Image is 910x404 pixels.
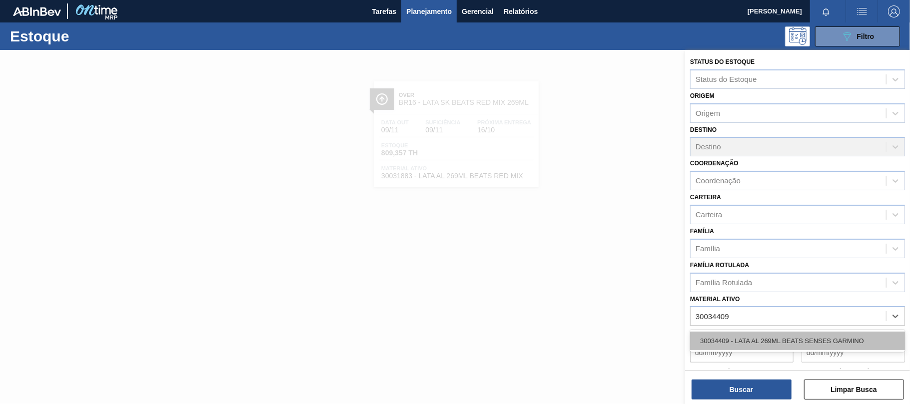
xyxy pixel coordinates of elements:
label: Status do Estoque [690,58,755,65]
span: Filtro [857,32,875,40]
button: Filtro [815,26,900,46]
label: Origem [690,92,715,99]
input: dd/mm/yyyy [690,343,794,363]
img: Logout [888,5,900,17]
h1: Estoque [10,30,158,42]
span: Tarefas [372,5,396,17]
div: Origem [696,109,720,117]
label: Destino [690,126,717,133]
img: TNhmsLtSVTkK8tSr43FrP2fwEKptu5GPRR3wAAAABJRU5ErkJggg== [13,7,61,16]
div: Status do Estoque [696,75,757,83]
label: Carteira [690,194,721,201]
label: Família Rotulada [690,262,749,269]
div: Família Rotulada [696,278,752,287]
button: Notificações [810,4,842,18]
input: dd/mm/yyyy [802,343,905,363]
span: Planejamento [406,5,452,17]
label: Coordenação [690,160,739,167]
div: Pogramando: nenhum usuário selecionado [785,26,810,46]
span: Relatórios [504,5,538,17]
span: Gerencial [462,5,494,17]
div: 30034409 - LATA AL 269ML BEATS SENSES GARMINO [690,332,905,350]
img: userActions [856,5,868,17]
div: Carteira [696,210,722,219]
label: Família [690,228,714,235]
div: Família [696,244,720,253]
div: Coordenação [696,177,741,185]
label: Material ativo [690,296,740,303]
